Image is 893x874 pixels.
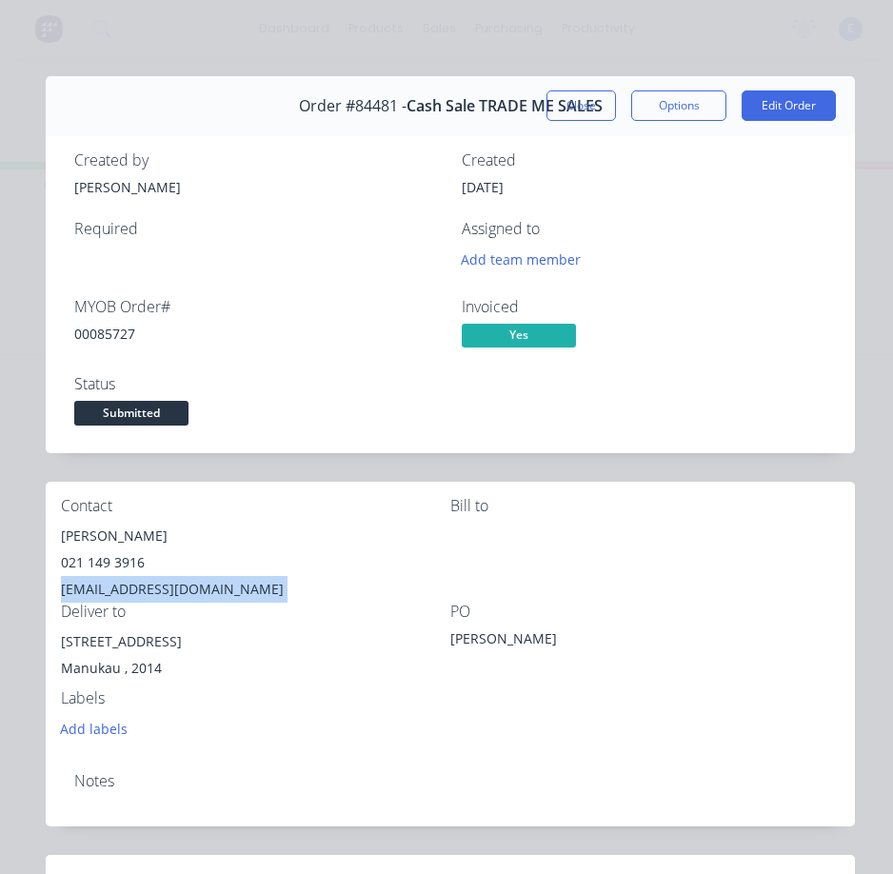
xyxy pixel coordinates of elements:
div: Status [74,375,439,393]
div: Created by [74,151,439,169]
div: Bill to [450,497,840,515]
button: Add labels [50,715,138,741]
button: Edit Order [742,90,836,121]
div: Created [462,151,826,169]
span: [DATE] [462,178,504,196]
div: PO [450,603,840,621]
span: Order #84481 - [299,97,407,115]
div: Required [74,220,439,238]
div: MYOB Order # [74,298,439,316]
div: [PERSON_NAME] [74,177,439,197]
span: Yes [462,324,576,348]
div: [PERSON_NAME]021 149 3916[EMAIL_ADDRESS][DOMAIN_NAME] [61,523,450,603]
div: Contact [61,497,450,515]
div: Notes [74,772,826,790]
div: [STREET_ADDRESS] [61,628,450,655]
button: Add team member [462,247,591,272]
div: Manukau , 2014 [61,655,450,682]
button: Options [631,90,726,121]
div: [PERSON_NAME] [450,628,688,655]
button: Submitted [74,401,189,429]
div: Labels [61,689,450,707]
button: Add team member [451,247,591,272]
div: [STREET_ADDRESS]Manukau , 2014 [61,628,450,689]
span: Submitted [74,401,189,425]
div: 00085727 [74,324,439,344]
div: [EMAIL_ADDRESS][DOMAIN_NAME] [61,576,450,603]
div: [PERSON_NAME] [61,523,450,549]
div: Deliver to [61,603,450,621]
div: Invoiced [462,298,826,316]
span: Cash Sale TRADE ME SALES [407,97,603,115]
div: 021 149 3916 [61,549,450,576]
button: Close [546,90,616,121]
div: Assigned to [462,220,826,238]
